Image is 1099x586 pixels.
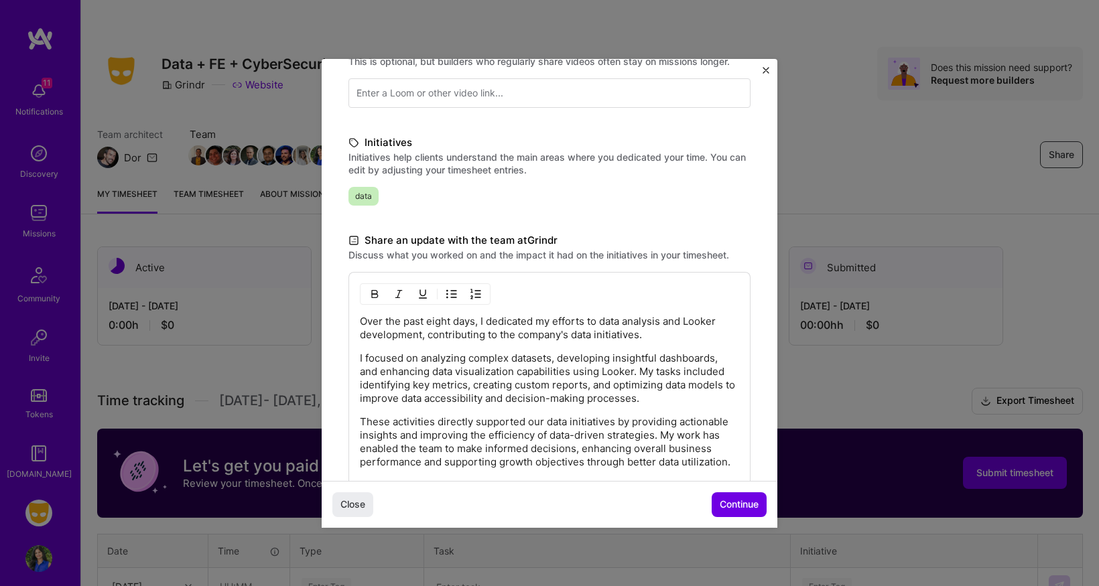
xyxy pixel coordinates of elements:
[446,289,457,299] img: UL
[417,289,428,299] img: Underline
[340,498,365,511] span: Close
[763,67,769,81] button: Close
[348,232,751,248] label: Share an update with the team at Grindr
[712,492,767,516] button: Continue
[348,135,359,150] i: icon TagBlack
[348,248,751,261] label: Discuss what you worked on and the impact it had on the initiatives in your timesheet.
[369,289,380,299] img: Bold
[348,55,751,68] label: This is optional, but builders who regularly share videos often stay on missions longer.
[360,415,739,469] p: These activities directly supported our data initiatives by providing actionable insights and imp...
[360,352,739,405] p: I focused on analyzing complex datasets, developing insightful dashboards, and enhancing data vis...
[393,289,404,299] img: Italic
[348,135,751,151] label: Initiatives
[332,492,373,516] button: Close
[437,286,438,302] img: Divider
[348,151,751,176] label: Initiatives help clients understand the main areas where you dedicated your time. You can edit by...
[470,289,481,299] img: OL
[360,315,739,342] p: Over the past eight days, I dedicated my efforts to data analysis and Looker development, contrib...
[348,78,751,108] input: Enter a Loom or other video link...
[348,232,359,248] i: icon DocumentBlack
[348,187,379,206] span: data
[720,498,759,511] span: Continue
